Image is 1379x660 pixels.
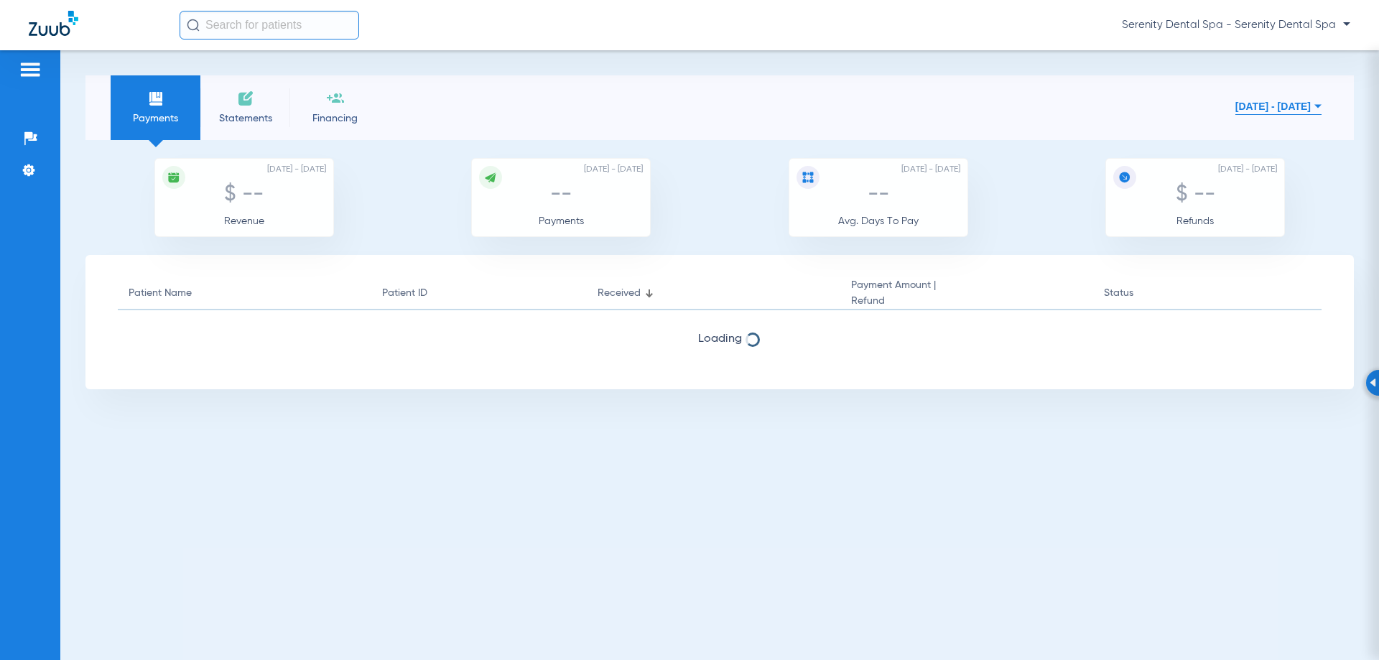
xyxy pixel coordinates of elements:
img: icon [802,171,814,184]
div: Status [1104,285,1273,301]
span: [DATE] - [DATE] [901,162,960,177]
span: Payments [539,216,584,226]
input: Search for patients [180,11,359,39]
div: Patient ID [382,285,427,301]
div: Patient ID [382,285,576,301]
div: Patient Name [129,285,192,301]
span: Avg. Days To Pay [838,216,919,226]
button: [DATE] - [DATE] [1235,92,1322,121]
div: Received [598,285,830,301]
img: Search Icon [187,19,200,32]
img: icon [167,171,180,184]
img: invoices icon [237,90,254,107]
span: Refund [851,293,936,309]
div: Patient Name [129,285,361,301]
img: icon [1118,171,1131,184]
span: Revenue [224,216,264,226]
div: Payment Amount |Refund [851,277,1083,309]
span: [DATE] - [DATE] [267,162,326,177]
span: Serenity Dental Spa - Serenity Dental Spa [1122,18,1350,32]
span: Statements [211,111,279,126]
span: Payments [121,111,190,126]
span: -- [550,184,572,205]
img: Arrow [1370,378,1376,387]
img: Zuub Logo [29,11,78,36]
div: Payment Amount | [851,277,936,309]
img: icon [484,171,497,184]
span: [DATE] - [DATE] [584,162,643,177]
img: hamburger-icon [19,61,42,78]
span: [DATE] - [DATE] [1218,162,1277,177]
div: Received [598,285,641,301]
span: Financing [301,111,369,126]
span: Loading [118,332,1322,346]
span: Refunds [1176,216,1214,226]
div: Status [1104,285,1133,301]
img: payments icon [147,90,164,107]
span: $ -- [1176,184,1215,205]
img: financing icon [327,90,344,107]
span: -- [868,184,889,205]
span: $ -- [224,184,264,205]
